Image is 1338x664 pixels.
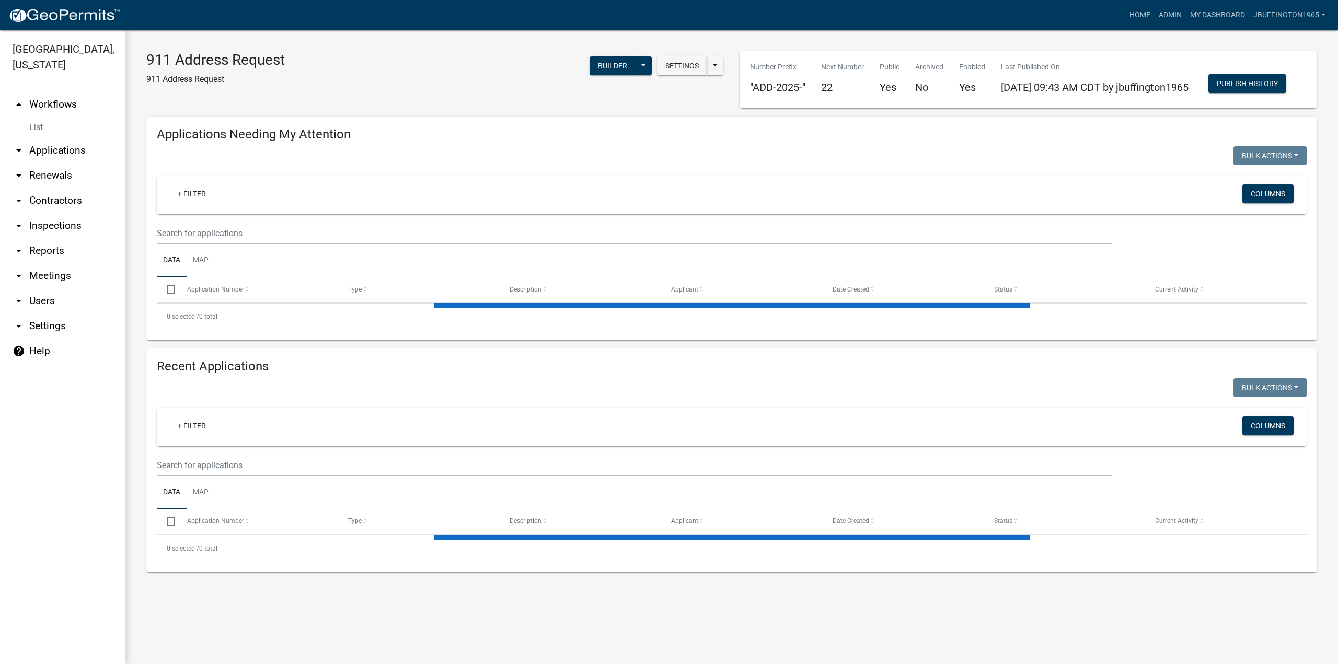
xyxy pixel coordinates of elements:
i: arrow_drop_down [13,219,25,232]
p: Number Prefix [750,62,805,73]
i: arrow_drop_down [13,320,25,332]
i: arrow_drop_down [13,144,25,157]
a: jbuffington1965 [1249,5,1330,25]
i: arrow_drop_down [13,194,25,207]
span: Description [510,517,541,525]
button: Builder [590,56,636,75]
h5: Yes [959,81,985,94]
a: Map [187,476,215,509]
datatable-header-cell: Select [157,277,177,302]
span: Type [348,286,362,293]
span: 0 selected / [167,545,199,552]
i: arrow_drop_down [13,295,25,307]
div: 0 total [157,304,1307,330]
a: My Dashboard [1186,5,1249,25]
span: Application Number [187,517,244,525]
span: Current Activity [1155,286,1198,293]
input: Search for applications [157,455,1112,476]
i: arrow_drop_up [13,98,25,111]
button: Bulk Actions [1233,378,1307,397]
datatable-header-cell: Applicant [661,277,823,302]
h3: 911 Address Request [146,51,285,69]
p: Archived [915,62,943,73]
a: Data [157,244,187,277]
span: Status [994,286,1012,293]
button: Columns [1242,184,1294,203]
h5: "ADD-2025-" [750,81,805,94]
datatable-header-cell: Select [157,509,177,534]
datatable-header-cell: Date Created [823,277,984,302]
p: Enabled [959,62,985,73]
a: + Filter [169,416,214,435]
p: Next Number [821,62,864,73]
span: Date Created [833,286,869,293]
datatable-header-cell: Current Activity [1145,277,1307,302]
button: Settings [657,56,707,75]
a: Home [1125,5,1155,25]
datatable-header-cell: Type [338,277,500,302]
button: Columns [1242,416,1294,435]
h4: Recent Applications [157,359,1307,374]
p: Last Published On [1001,62,1189,73]
wm-modal-confirm: Workflow Publish History [1208,80,1286,89]
datatable-header-cell: Application Number [177,277,338,302]
h5: 22 [821,81,864,94]
div: 0 total [157,535,1307,562]
span: Applicant [671,517,698,525]
button: Bulk Actions [1233,146,1307,165]
a: Admin [1155,5,1186,25]
a: + Filter [169,184,214,203]
span: Current Activity [1155,517,1198,525]
p: 911 Address Request [146,73,285,86]
a: Data [157,476,187,509]
datatable-header-cell: Description [500,509,661,534]
datatable-header-cell: Current Activity [1145,509,1307,534]
h4: Applications Needing My Attention [157,127,1307,142]
a: Map [187,244,215,277]
i: help [13,345,25,357]
span: Date Created [833,517,869,525]
datatable-header-cell: Date Created [823,509,984,534]
datatable-header-cell: Applicant [661,509,823,534]
span: Application Number [187,286,244,293]
i: arrow_drop_down [13,270,25,282]
i: arrow_drop_down [13,244,25,257]
span: [DATE] 09:43 AM CDT by jbuffington1965 [1001,81,1189,94]
i: arrow_drop_down [13,169,25,182]
button: Publish History [1208,74,1286,93]
datatable-header-cell: Application Number [177,509,338,534]
span: Type [348,517,362,525]
h5: Yes [880,81,899,94]
input: Search for applications [157,223,1112,244]
datatable-header-cell: Status [984,509,1145,534]
p: Public [880,62,899,73]
span: Applicant [671,286,698,293]
span: 0 selected / [167,313,199,320]
datatable-header-cell: Status [984,277,1145,302]
span: Status [994,517,1012,525]
h5: No [915,81,943,94]
span: Description [510,286,541,293]
datatable-header-cell: Type [338,509,500,534]
datatable-header-cell: Description [500,277,661,302]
